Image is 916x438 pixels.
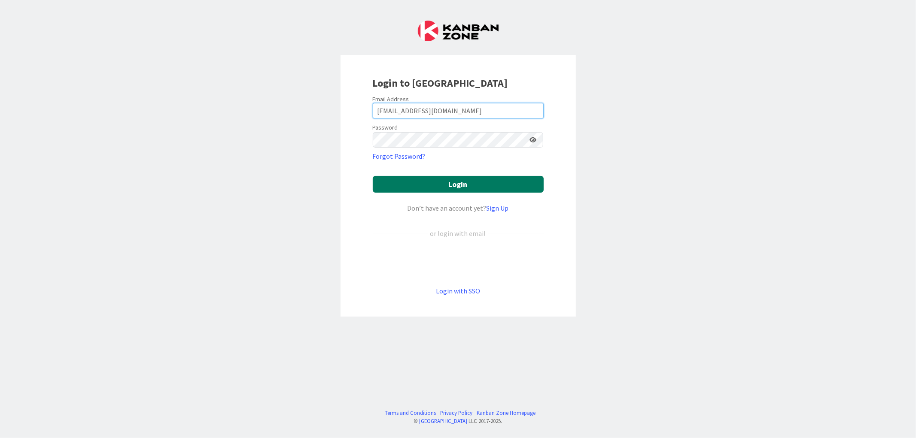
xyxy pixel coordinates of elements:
[373,203,544,213] div: Don’t have an account yet?
[477,409,536,417] a: Kanban Zone Homepage
[368,253,548,272] iframe: Sign in with Google Button
[373,76,508,90] b: Login to [GEOGRAPHIC_DATA]
[436,287,480,295] a: Login with SSO
[418,21,499,41] img: Kanban Zone
[420,417,468,424] a: [GEOGRAPHIC_DATA]
[373,176,544,193] button: Login
[380,417,536,425] div: © LLC 2017- 2025 .
[440,409,472,417] a: Privacy Policy
[373,95,409,103] label: Email Address
[385,409,436,417] a: Terms and Conditions
[487,204,509,212] a: Sign Up
[373,123,398,132] label: Password
[428,228,488,239] div: or login with email
[373,151,426,161] a: Forgot Password?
